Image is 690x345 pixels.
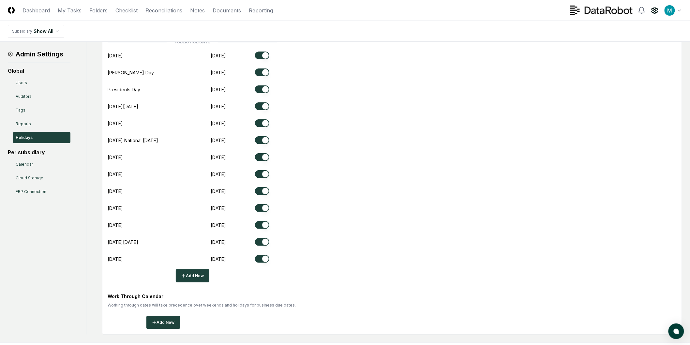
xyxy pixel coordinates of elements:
div: [DATE][DATE] [108,239,205,246]
div: [DATE] [211,188,250,195]
a: My Tasks [58,7,82,14]
div: [DATE] [108,120,205,127]
img: Logo [8,7,15,14]
a: Folders [89,7,108,14]
a: Documents [213,7,241,14]
div: [PERSON_NAME] Day [108,69,205,76]
div: [DATE] [211,205,250,212]
a: Auditors [13,91,70,102]
div: [DATE] [108,52,205,59]
nav: breadcrumb [8,25,64,38]
div: [DATE] [108,188,205,195]
a: Calendar [13,159,70,170]
a: Reports [13,118,70,129]
a: Notes [190,7,205,14]
div: [DATE] [211,222,250,229]
div: [DATE] [211,103,250,110]
div: Presidents Day [108,86,205,93]
a: Reconciliations [145,7,182,14]
a: Tags [13,105,70,116]
div: [DATE][DATE] [108,103,205,110]
div: Global [8,67,70,75]
button: Add New [176,269,209,282]
div: Per subsidiary [8,148,70,156]
div: PUBLIC HOLIDAYS [174,39,210,45]
div: [DATE] [108,154,205,161]
div: [DATE] [211,120,250,127]
a: ERP Connection [13,186,70,197]
div: [DATE] [108,222,205,229]
button: Add New [146,316,180,329]
div: [DATE] National [DATE] [108,137,205,144]
a: Dashboard [22,7,50,14]
h3: Work Through Calendar [108,293,677,300]
div: Working through dates will take precedence over weekends and holidays for business due dates. [108,302,677,308]
div: [DATE] [211,69,250,76]
a: Reporting [249,7,273,14]
h1: Admin Settings [8,50,70,59]
a: Cloud Storage [13,172,70,184]
div: [DATE] [108,205,205,212]
div: [DATE] [211,52,250,59]
button: atlas-launcher [668,323,684,339]
img: DataRobot logo [570,6,633,15]
div: [DATE] [211,86,250,93]
a: Holidays [13,132,70,143]
div: [DATE] [211,137,250,144]
div: [DATE] [108,171,205,178]
a: Checklist [115,7,138,14]
div: Subsidiary [12,28,32,34]
div: [DATE] [211,239,250,246]
div: [DATE] [108,256,205,262]
div: [DATE] [211,154,250,161]
img: ACg8ocIk6UVBSJ1Mh_wKybhGNOx8YD4zQOa2rDZHjRd5UfivBFfoWA=s96-c [665,5,675,16]
a: Users [13,77,70,88]
div: [DATE] [211,256,250,262]
div: [DATE] [211,171,250,178]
